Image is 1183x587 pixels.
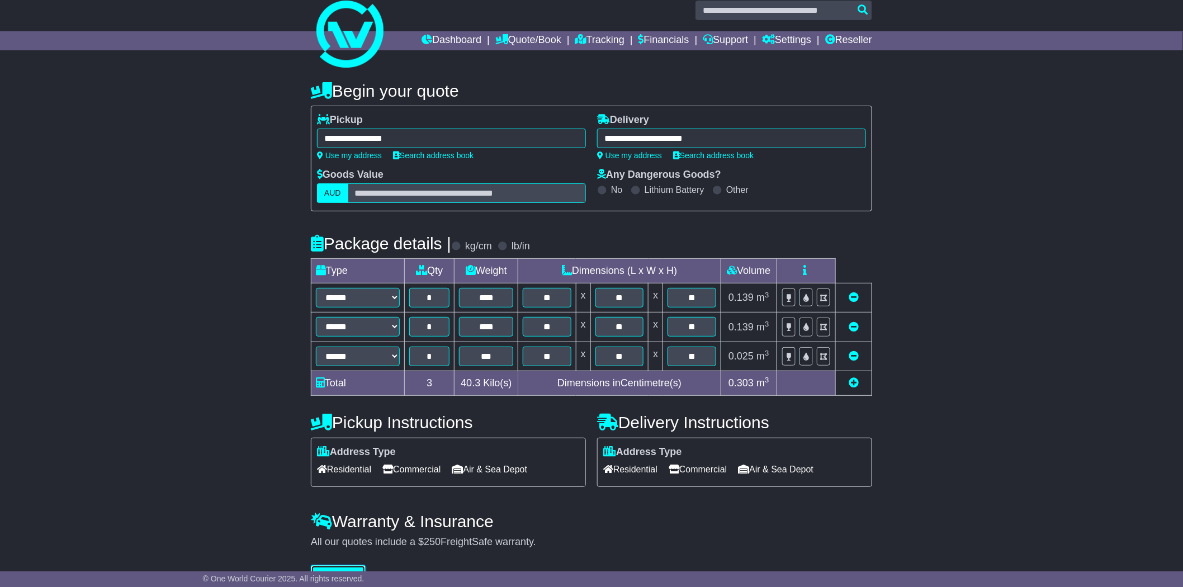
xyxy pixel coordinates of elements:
[518,371,721,395] td: Dimensions in Centimetre(s)
[465,240,492,253] label: kg/cm
[422,31,481,50] a: Dashboard
[762,31,811,50] a: Settings
[638,31,689,50] a: Financials
[311,536,872,548] div: All our quotes include a $ FreightSafe warranty.
[461,377,480,389] span: 40.3
[645,184,704,195] label: Lithium Battery
[311,512,872,531] h4: Warranty & Insurance
[669,461,727,478] span: Commercial
[317,114,363,126] label: Pickup
[317,183,348,203] label: AUD
[756,292,769,303] span: m
[382,461,441,478] span: Commercial
[597,413,872,432] h4: Delivery Instructions
[611,184,622,195] label: No
[849,292,859,303] a: Remove this item
[311,371,405,395] td: Total
[405,371,455,395] td: 3
[765,376,769,384] sup: 3
[756,377,769,389] span: m
[703,31,748,50] a: Support
[311,259,405,283] td: Type
[393,151,474,160] a: Search address book
[597,114,649,126] label: Delivery
[518,259,721,283] td: Dimensions (L x W x H)
[575,31,624,50] a: Tracking
[317,151,382,160] a: Use my address
[649,283,663,313] td: x
[512,240,530,253] label: lb/in
[849,351,859,362] a: Remove this item
[405,259,455,283] td: Qty
[728,377,754,389] span: 0.303
[728,292,754,303] span: 0.139
[603,446,682,458] label: Address Type
[765,320,769,328] sup: 3
[726,184,749,195] label: Other
[825,31,872,50] a: Reseller
[849,321,859,333] a: Remove this item
[849,377,859,389] a: Add new item
[576,313,590,342] td: x
[311,565,366,585] button: Get Quotes
[317,169,384,181] label: Goods Value
[317,446,396,458] label: Address Type
[765,291,769,299] sup: 3
[424,536,441,547] span: 250
[739,461,814,478] span: Air & Sea Depot
[317,461,371,478] span: Residential
[728,321,754,333] span: 0.139
[203,574,365,583] span: © One World Courier 2025. All rights reserved.
[721,259,777,283] td: Volume
[597,169,721,181] label: Any Dangerous Goods?
[311,82,872,100] h4: Begin your quote
[756,351,769,362] span: m
[603,461,657,478] span: Residential
[311,413,586,432] h4: Pickup Instructions
[756,321,769,333] span: m
[576,283,590,313] td: x
[728,351,754,362] span: 0.025
[576,342,590,371] td: x
[495,31,561,50] a: Quote/Book
[311,234,451,253] h4: Package details |
[455,371,518,395] td: Kilo(s)
[673,151,754,160] a: Search address book
[765,349,769,357] sup: 3
[455,259,518,283] td: Weight
[649,342,663,371] td: x
[452,461,528,478] span: Air & Sea Depot
[597,151,662,160] a: Use my address
[649,313,663,342] td: x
